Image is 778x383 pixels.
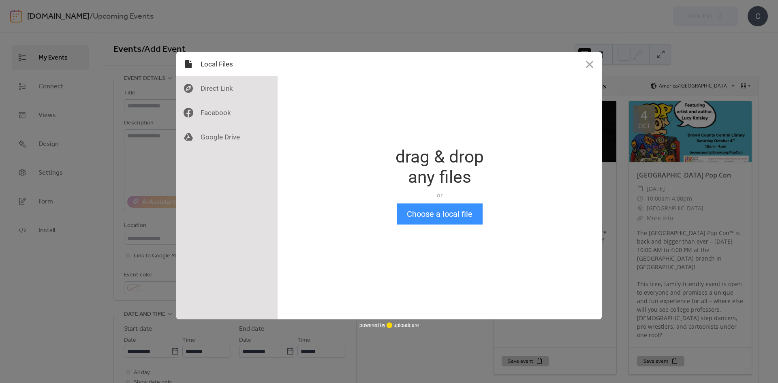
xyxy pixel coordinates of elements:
[176,101,278,125] div: Facebook
[395,191,484,199] div: or
[176,125,278,149] div: Google Drive
[176,52,278,76] div: Local Files
[176,76,278,101] div: Direct Link
[385,322,419,328] a: uploadcare
[395,147,484,187] div: drag & drop any files
[577,52,602,76] button: Close
[397,203,483,225] button: Choose a local file
[359,319,419,332] div: powered by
